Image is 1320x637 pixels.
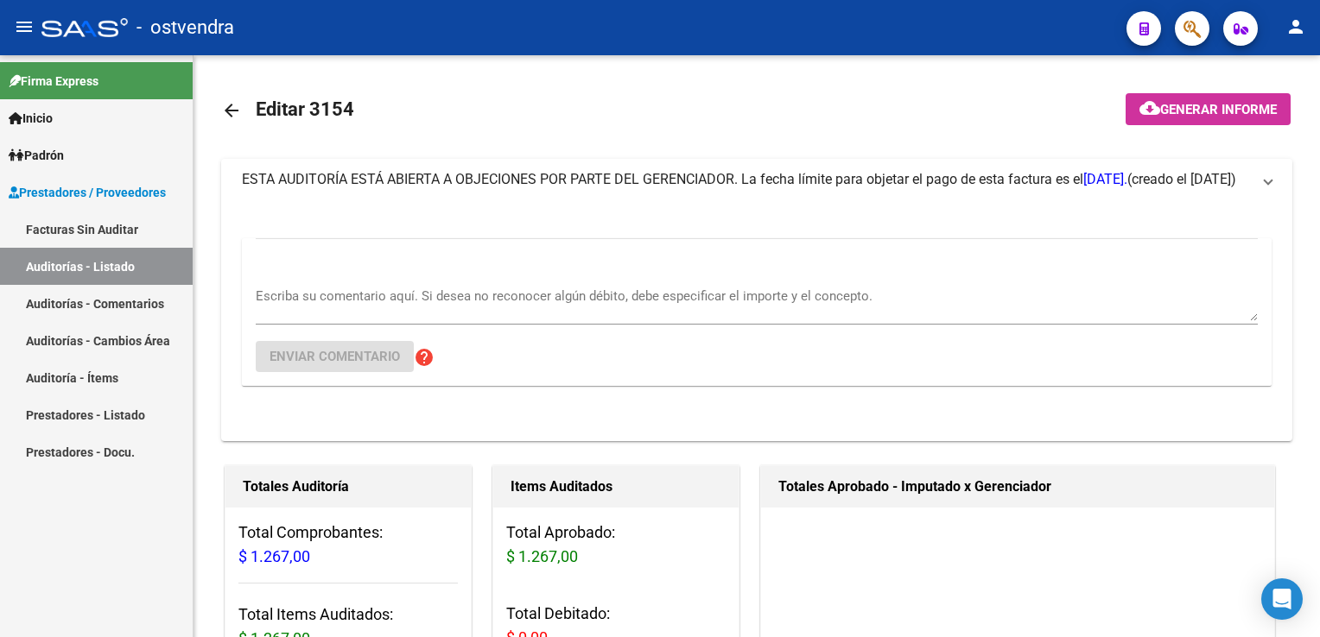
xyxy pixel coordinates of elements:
[1083,171,1127,187] span: [DATE].
[9,109,53,128] span: Inicio
[221,100,242,121] mat-icon: arrow_back
[256,98,354,120] span: Editar 3154
[221,159,1292,200] mat-expansion-panel-header: ESTA AUDITORÍA ESTÁ ABIERTA A OBJECIONES POR PARTE DEL GERENCIADOR. La fecha límite para objetar ...
[221,200,1292,441] div: ESTA AUDITORÍA ESTÁ ABIERTA A OBJECIONES POR PARTE DEL GERENCIADOR. La fecha límite para objetar ...
[1160,102,1277,117] span: Generar informe
[242,171,1127,187] span: ESTA AUDITORÍA ESTÁ ABIERTA A OBJECIONES POR PARTE DEL GERENCIADOR. La fecha límite para objetar ...
[1127,170,1236,189] span: (creado el [DATE])
[136,9,234,47] span: - ostvendra
[506,547,578,565] span: $ 1.267,00
[238,547,310,565] span: $ 1.267,00
[9,183,166,202] span: Prestadores / Proveedores
[14,16,35,37] mat-icon: menu
[414,347,435,368] mat-icon: help
[256,341,414,372] button: Enviar comentario
[9,146,64,165] span: Padrón
[506,520,726,569] h3: Total Aprobado:
[778,473,1257,501] h1: Totales Aprobado - Imputado x Gerenciador
[511,473,721,501] h1: Items Auditados
[1139,98,1160,118] mat-icon: cloud_download
[9,72,98,91] span: Firma Express
[270,349,400,364] span: Enviar comentario
[1285,16,1306,37] mat-icon: person
[243,473,454,501] h1: Totales Auditoría
[238,520,458,569] h3: Total Comprobantes:
[1126,93,1291,125] button: Generar informe
[1261,578,1303,620] div: Open Intercom Messenger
